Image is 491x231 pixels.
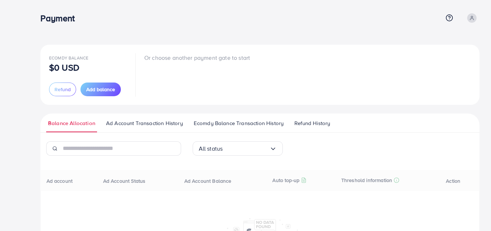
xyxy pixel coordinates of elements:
span: All status [199,143,223,154]
span: Ecomdy Balance [49,55,88,61]
div: Search for option [193,141,283,156]
span: Refund History [294,119,330,127]
span: Ad Account Transaction History [106,119,183,127]
p: $0 USD [49,63,79,72]
span: Balance Allocation [48,119,95,127]
button: Add balance [80,83,121,96]
h3: Payment [40,13,80,23]
span: Add balance [86,86,115,93]
p: Or choose another payment gate to start [144,53,250,62]
span: Ecomdy Balance Transaction History [194,119,284,127]
input: Search for option [223,143,269,154]
span: Refund [54,86,71,93]
button: Refund [49,83,76,96]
